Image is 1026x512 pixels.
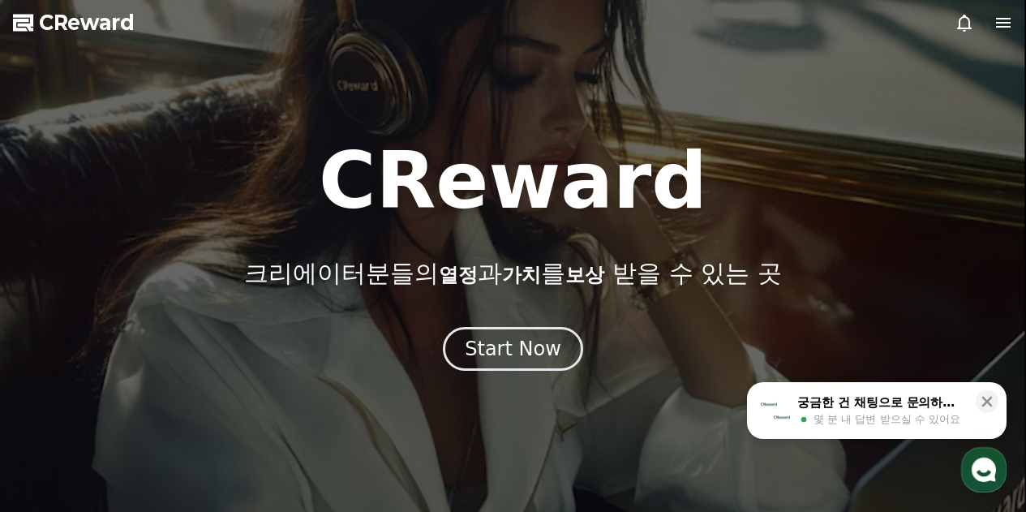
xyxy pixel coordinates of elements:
h1: CReward [319,142,707,220]
a: Start Now [443,343,583,359]
a: CReward [13,10,135,36]
div: Start Now [465,336,561,362]
span: CReward [39,10,135,36]
span: 열정 [439,264,478,286]
button: Start Now [443,327,583,371]
span: 가치 [502,264,541,286]
span: 보상 [565,264,604,286]
p: 크리에이터분들의 과 를 받을 수 있는 곳 [244,259,781,288]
